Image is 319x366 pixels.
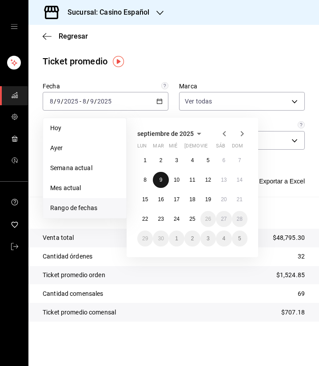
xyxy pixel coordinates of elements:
[43,308,116,317] p: Ticket promedio comensal
[50,183,119,193] span: Mes actual
[232,152,247,168] button: 7 de septiembre de 2025
[232,211,247,227] button: 28 de septiembre de 2025
[237,216,243,222] abbr: 28 de septiembre de 2025
[153,231,168,247] button: 30 de septiembre de 2025
[238,157,241,163] abbr: 7 de septiembre de 2025
[237,196,243,203] abbr: 21 de septiembre de 2025
[153,172,168,188] button: 9 de septiembre de 2025
[216,211,231,227] button: 27 de septiembre de 2025
[169,211,184,227] button: 24 de septiembre de 2025
[184,152,200,168] button: 4 de septiembre de 2025
[175,235,178,242] abbr: 1 de octubre de 2025
[189,216,195,222] abbr: 25 de septiembre de 2025
[207,157,210,163] abbr: 5 de septiembre de 2025
[43,55,108,68] div: Ticket promedio
[137,211,153,227] button: 22 de septiembre de 2025
[237,177,243,183] abbr: 14 de septiembre de 2025
[142,196,148,203] abbr: 15 de septiembre de 2025
[205,216,211,222] abbr: 26 de septiembre de 2025
[137,231,153,247] button: 29 de septiembre de 2025
[207,235,210,242] abbr: 3 de octubre de 2025
[184,143,237,152] abbr: jueves
[184,172,200,188] button: 11 de septiembre de 2025
[137,172,153,188] button: 8 de septiembre de 2025
[184,191,200,207] button: 18 de septiembre de 2025
[200,143,207,152] abbr: viernes
[298,289,305,298] p: 69
[158,235,163,242] abbr: 30 de septiembre de 2025
[82,98,87,105] input: --
[169,152,184,168] button: 3 de septiembre de 2025
[169,172,184,188] button: 10 de septiembre de 2025
[238,235,241,242] abbr: 5 de octubre de 2025
[169,143,177,152] abbr: miércoles
[153,143,163,152] abbr: martes
[232,143,243,152] abbr: domingo
[221,216,227,222] abbr: 27 de septiembre de 2025
[60,7,149,18] h3: Sucursal: Casino Español
[189,177,195,183] abbr: 11 de septiembre de 2025
[232,231,247,247] button: 5 de octubre de 2025
[221,196,227,203] abbr: 20 de septiembre de 2025
[153,152,168,168] button: 2 de septiembre de 2025
[185,97,212,106] span: Ver todas
[200,152,216,168] button: 5 de septiembre de 2025
[43,233,74,243] p: Venta total
[216,172,231,188] button: 13 de septiembre de 2025
[137,143,147,152] abbr: lunes
[189,196,195,203] abbr: 18 de septiembre de 2025
[205,177,211,183] abbr: 12 de septiembre de 2025
[174,216,179,222] abbr: 24 de septiembre de 2025
[158,196,163,203] abbr: 16 de septiembre de 2025
[61,98,64,105] span: /
[49,98,54,105] input: --
[43,32,88,40] button: Regresar
[205,196,211,203] abbr: 19 de septiembre de 2025
[159,177,163,183] abbr: 9 de septiembre de 2025
[200,191,216,207] button: 19 de septiembre de 2025
[144,177,147,183] abbr: 8 de septiembre de 2025
[87,98,89,105] span: /
[276,271,305,280] p: $1,524.85
[54,98,56,105] span: /
[142,235,148,242] abbr: 29 de septiembre de 2025
[43,83,168,89] label: Fecha
[159,157,163,163] abbr: 2 de septiembre de 2025
[175,157,178,163] abbr: 3 de septiembre de 2025
[281,308,305,317] p: $707.18
[80,98,81,105] span: -
[169,191,184,207] button: 17 de septiembre de 2025
[216,191,231,207] button: 20 de septiembre de 2025
[184,211,200,227] button: 25 de septiembre de 2025
[11,23,18,30] button: open drawer
[273,233,305,243] p: $48,795.30
[222,157,225,163] abbr: 6 de septiembre de 2025
[43,252,92,261] p: Cantidad órdenes
[232,191,247,207] button: 21 de septiembre de 2025
[50,163,119,173] span: Semana actual
[97,98,112,105] input: ----
[216,143,225,152] abbr: sábado
[200,172,216,188] button: 12 de septiembre de 2025
[216,152,231,168] button: 6 de septiembre de 2025
[222,235,225,242] abbr: 4 de octubre de 2025
[50,143,119,153] span: Ayer
[232,172,247,188] button: 14 de septiembre de 2025
[169,231,184,247] button: 1 de octubre de 2025
[200,231,216,247] button: 3 de octubre de 2025
[64,98,79,105] input: ----
[94,98,97,105] span: /
[137,128,204,139] button: septiembre de 2025
[144,157,147,163] abbr: 1 de septiembre de 2025
[50,123,119,133] span: Hoy
[137,152,153,168] button: 1 de septiembre de 2025
[137,191,153,207] button: 15 de septiembre de 2025
[43,289,104,298] p: Cantidad comensales
[174,196,179,203] abbr: 17 de septiembre de 2025
[174,177,179,183] abbr: 10 de septiembre de 2025
[113,56,124,67] img: Tooltip marker
[153,191,168,207] button: 16 de septiembre de 2025
[142,216,148,222] abbr: 22 de septiembre de 2025
[161,82,168,89] svg: Información delimitada a máximo 62 días.
[56,98,61,105] input: --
